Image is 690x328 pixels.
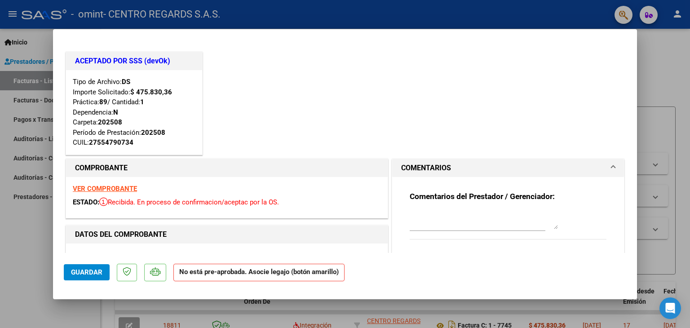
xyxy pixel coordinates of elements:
h1: ACEPTADO POR SSS (devOk) [75,56,193,66]
div: Open Intercom Messenger [659,297,681,319]
span: Recibida. En proceso de confirmacion/aceptac por la OS. [99,198,279,206]
h1: COMENTARIOS [401,163,451,173]
strong: 202508 [98,118,122,126]
strong: 89 [99,98,107,106]
span: Guardar [71,268,102,276]
strong: No está pre-aprobada. Asocie legajo (botón amarillo) [173,264,345,281]
strong: DATOS DEL COMPROBANTE [75,230,167,239]
span: ESTADO: [73,198,99,206]
mat-expansion-panel-header: COMENTARIOS [392,159,624,177]
a: VER COMPROBANTE [73,185,137,193]
strong: N [113,108,118,116]
strong: 202508 [141,129,165,137]
button: Guardar [64,264,110,280]
div: Tipo de Archivo: Importe Solicitado: Práctica: / Cantidad: Dependencia: Carpeta: Período de Prest... [73,77,195,148]
strong: COMPROBANTE [75,164,128,172]
div: 27554790734 [89,137,133,148]
strong: 1 [140,98,144,106]
strong: Comentarios del Prestador / Gerenciador: [410,192,555,201]
strong: DS [122,78,130,86]
strong: $ 475.830,36 [130,88,172,96]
